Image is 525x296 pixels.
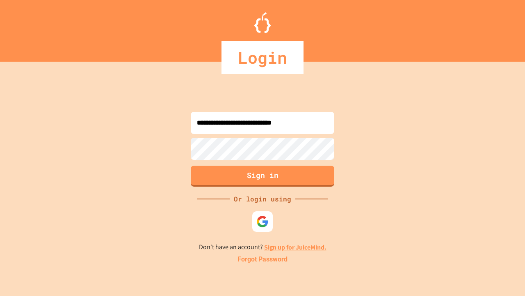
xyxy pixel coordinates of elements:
a: Forgot Password [237,254,288,264]
div: Or login using [230,194,295,204]
button: Sign in [191,166,334,187]
a: Sign up for JuiceMind. [264,243,326,252]
img: google-icon.svg [256,215,269,228]
p: Don't have an account? [199,242,326,252]
div: Login [221,41,304,74]
img: Logo.svg [254,12,271,33]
